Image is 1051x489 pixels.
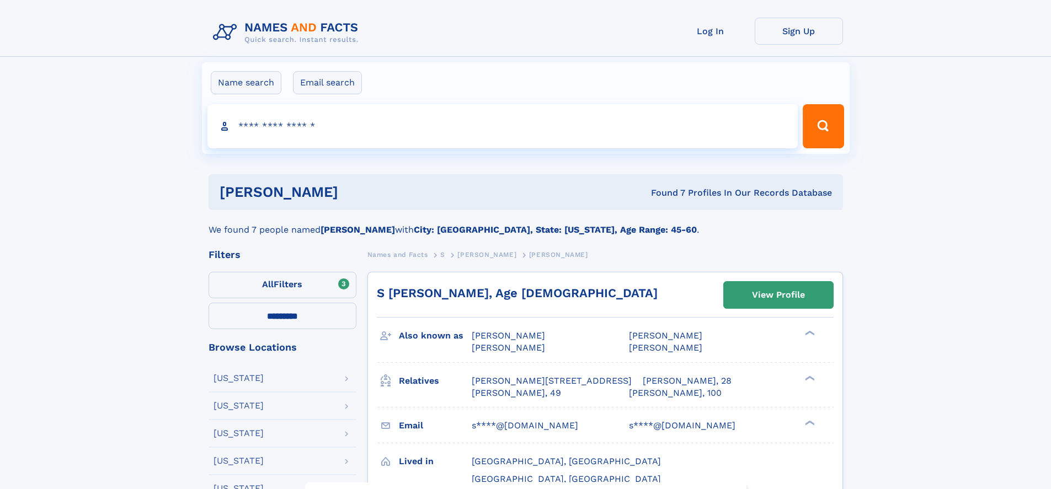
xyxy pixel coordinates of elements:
[399,372,472,390] h3: Relatives
[529,251,588,259] span: [PERSON_NAME]
[752,282,805,308] div: View Profile
[440,251,445,259] span: S
[472,342,545,353] span: [PERSON_NAME]
[472,375,632,387] a: [PERSON_NAME][STREET_ADDRESS]
[803,104,844,148] button: Search Button
[629,387,722,399] a: [PERSON_NAME], 100
[209,342,356,352] div: Browse Locations
[207,104,798,148] input: search input
[472,387,561,399] a: [PERSON_NAME], 49
[211,71,281,94] label: Name search
[629,342,702,353] span: [PERSON_NAME]
[414,224,697,235] b: City: [GEOGRAPHIC_DATA], State: [US_STATE], Age Range: 45-60
[367,248,428,261] a: Names and Facts
[209,272,356,298] label: Filters
[802,374,815,381] div: ❯
[399,326,472,345] h3: Also known as
[377,286,658,300] a: S [PERSON_NAME], Age [DEMOGRAPHIC_DATA]
[321,224,395,235] b: [PERSON_NAME]
[629,330,702,341] span: [PERSON_NAME]
[666,18,755,45] a: Log In
[214,456,264,465] div: [US_STATE]
[209,250,356,260] div: Filters
[472,456,661,466] span: [GEOGRAPHIC_DATA], [GEOGRAPHIC_DATA]
[220,185,495,199] h1: [PERSON_NAME]
[262,279,274,289] span: All
[472,474,661,484] span: [GEOGRAPHIC_DATA], [GEOGRAPHIC_DATA]
[214,401,264,410] div: [US_STATE]
[399,416,472,435] h3: Email
[643,375,732,387] a: [PERSON_NAME], 28
[214,429,264,438] div: [US_STATE]
[494,187,832,199] div: Found 7 Profiles In Our Records Database
[724,282,833,308] a: View Profile
[457,251,516,259] span: [PERSON_NAME]
[472,330,545,341] span: [PERSON_NAME]
[457,248,516,261] a: [PERSON_NAME]
[755,18,843,45] a: Sign Up
[293,71,362,94] label: Email search
[802,419,815,426] div: ❯
[209,18,367,47] img: Logo Names and Facts
[440,248,445,261] a: S
[214,374,264,383] div: [US_STATE]
[209,210,843,237] div: We found 7 people named with .
[399,452,472,471] h3: Lived in
[802,330,815,337] div: ❯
